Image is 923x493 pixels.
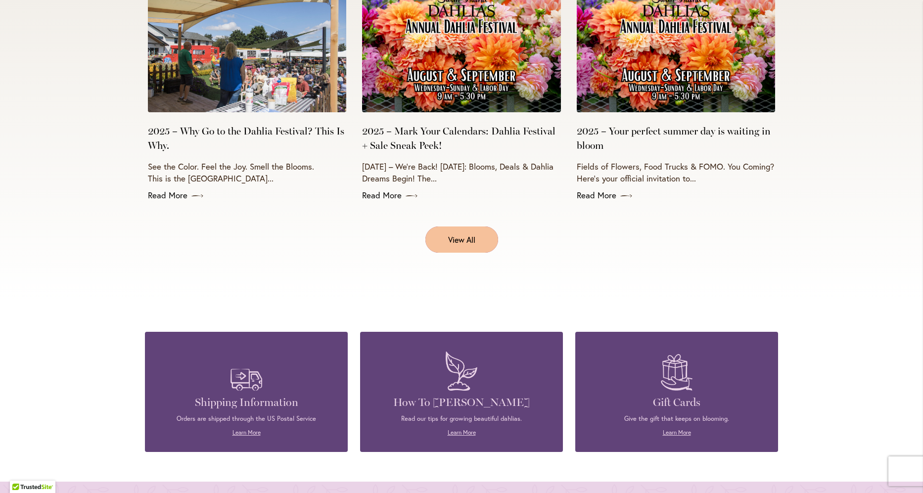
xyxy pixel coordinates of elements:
[448,234,475,245] span: View All
[577,161,775,184] p: Fields of Flowers, Food Trucks & FOMO. You Coming? Here’s your official invitation to...
[425,226,498,253] a: View All
[577,124,775,153] a: 2025 – Your perfect summer day is waiting in bloom
[375,414,548,423] p: Read our tips for growing beautiful dahlias.
[160,414,333,423] p: Orders are shipped through the US Postal Service
[148,189,346,201] a: Read More
[148,161,346,184] p: See the Color. Feel the Joy. Smell the Blooms. This is the [GEOGRAPHIC_DATA]...
[362,124,560,153] a: 2025 – Mark Your Calendars: Dahlia Festival + Sale Sneak Peek!
[160,396,333,409] h4: Shipping Information
[375,396,548,409] h4: How To [PERSON_NAME]
[577,189,775,201] a: Read More
[590,396,763,409] h4: Gift Cards
[232,429,261,436] a: Learn More
[448,429,476,436] a: Learn More
[362,161,560,184] p: [DATE] – We’re Back! [DATE]: Blooms, Deals & Dahlia Dreams Begin! The...
[362,189,560,201] a: Read More
[148,124,346,153] a: 2025 – Why Go to the Dahlia Festival? This Is Why.
[663,429,691,436] a: Learn More
[590,414,763,423] p: Give the gift that keeps on blooming.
